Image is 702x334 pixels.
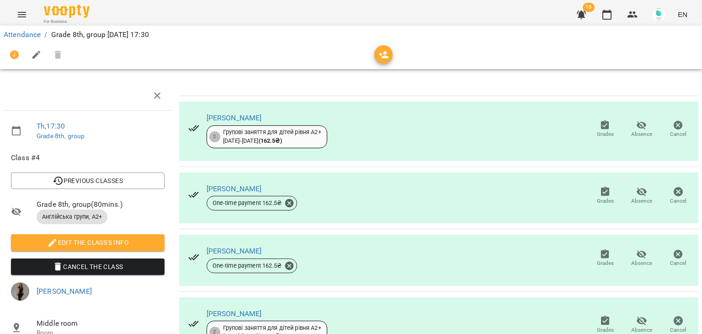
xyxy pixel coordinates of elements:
button: Absence [623,117,660,142]
button: Absence [623,246,660,271]
nav: breadcrumb [4,29,698,40]
a: [PERSON_NAME] [37,287,92,296]
img: Voopty Logo [44,5,90,18]
div: One-time payment 162.5₴ [207,259,297,273]
img: bbf80086e43e73aae20379482598e1e8.jpg [652,8,665,21]
img: 5a196e5a3ecece01ad28c9ee70ffa9da.jpg [11,282,29,301]
span: Previous Classes [18,175,157,186]
span: Cancel [670,130,686,138]
a: [PERSON_NAME] [207,184,262,193]
span: Absence [631,326,652,334]
button: Previous Classes [11,172,165,189]
button: Grades [587,117,623,142]
span: Grade 8th, group ( 80 mins. ) [37,199,165,210]
b: ( 162.5 ₴ ) [259,137,282,144]
span: Class #4 [11,152,165,163]
span: Cancel [670,326,686,334]
a: Th , 17:30 [37,122,65,130]
a: [PERSON_NAME] [207,309,262,318]
button: Edit the class's Info [11,234,165,251]
a: [PERSON_NAME] [207,113,262,122]
span: One-time payment 162.5 ₴ [207,262,287,270]
span: Grades [597,197,614,205]
button: EN [674,6,691,23]
button: Absence [623,183,660,209]
button: Cancel [660,117,697,142]
span: Absence [631,197,652,205]
li: / [44,29,47,40]
div: One-time payment 162.5₴ [207,196,297,210]
button: Cancel [660,183,697,209]
span: Cancel the class [18,261,157,272]
a: Attendance [4,30,41,39]
span: 18 [583,3,595,12]
span: Absence [631,259,652,267]
span: Middle room [37,318,165,329]
span: One-time payment 162.5 ₴ [207,199,287,207]
span: Cancel [670,197,686,205]
button: Grades [587,183,623,209]
span: Grades [597,259,614,267]
span: For Business [44,19,90,25]
span: Англійська групи, A2+ [37,213,107,221]
span: Grades [597,130,614,138]
p: Grade 8th, group [DATE] 17:30 [51,29,149,40]
button: Cancel the class [11,259,165,275]
span: EN [678,10,687,19]
div: 2 [209,131,220,142]
div: Групові заняття для дітей рівня A2+ [DATE] - [DATE] [223,128,321,145]
a: [PERSON_NAME] [207,247,262,255]
a: Grade 8th, group [37,132,85,140]
button: Cancel [660,246,697,271]
span: Cancel [670,259,686,267]
span: Absence [631,130,652,138]
button: Menu [11,4,33,26]
span: Grades [597,326,614,334]
span: Edit the class's Info [18,237,157,248]
button: Grades [587,246,623,271]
